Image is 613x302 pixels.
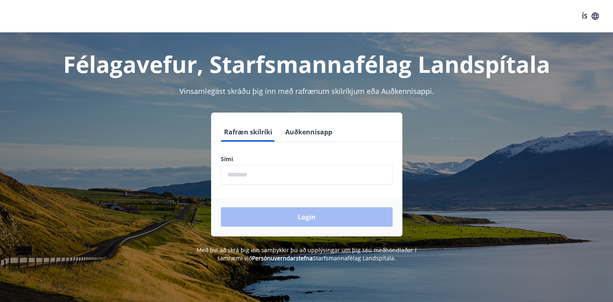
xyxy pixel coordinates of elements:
button: Rafræn skilríki [221,122,276,142]
span: Með því að skrá þig inn samþykkir þú að upplýsingar um þig séu meðhöndlaðar í samræmi við Starfsm... [197,246,416,262]
button: Auðkennisapp [282,122,335,142]
span: Vinsamlegast skráðu þig inn með rafrænum skilríkjum eða Auðkennisappi. [179,86,434,96]
button: ÍS [577,9,603,23]
a: Persónuverndarstefna [252,254,313,262]
h1: Félagavefur, Starfsmannafélag Landspítala [25,49,589,79]
label: Sími [221,155,393,163]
